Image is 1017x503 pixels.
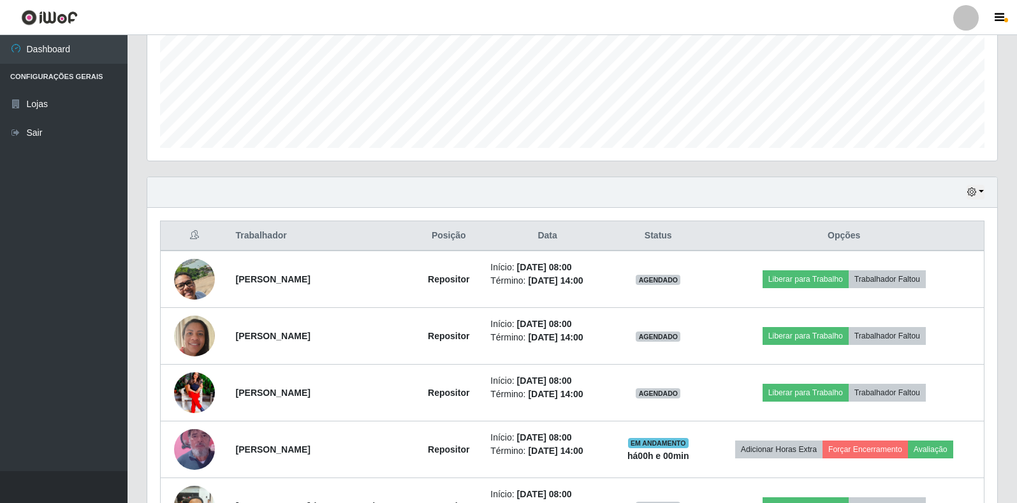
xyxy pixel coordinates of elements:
[490,444,604,458] li: Término:
[490,274,604,288] li: Término:
[490,331,604,344] li: Término:
[517,375,572,386] time: [DATE] 08:00
[849,270,926,288] button: Trabalhador Faltou
[228,221,415,251] th: Trabalhador
[908,441,953,458] button: Avaliação
[628,438,689,448] span: EM ANDAMENTO
[428,274,469,284] strong: Repositor
[636,388,680,398] span: AGENDADO
[735,441,823,458] button: Adicionar Horas Extra
[490,261,604,274] li: Início:
[517,262,572,272] time: [DATE] 08:00
[174,413,215,486] img: 1752090635186.jpeg
[236,274,311,284] strong: [PERSON_NAME]
[636,275,680,285] span: AGENDADO
[236,388,311,398] strong: [PERSON_NAME]
[612,221,704,251] th: Status
[528,332,583,342] time: [DATE] 14:00
[236,331,311,341] strong: [PERSON_NAME]
[849,384,926,402] button: Trabalhador Faltou
[763,384,849,402] button: Liberar para Trabalho
[823,441,908,458] button: Forçar Encerramento
[428,331,469,341] strong: Repositor
[636,332,680,342] span: AGENDADO
[704,221,984,251] th: Opções
[763,327,849,345] button: Liberar para Trabalho
[490,488,604,501] li: Início:
[517,489,572,499] time: [DATE] 08:00
[517,432,572,442] time: [DATE] 08:00
[174,367,215,418] img: 1751311767272.jpeg
[490,317,604,331] li: Início:
[428,388,469,398] strong: Repositor
[627,451,689,461] strong: há 00 h e 00 min
[428,444,469,455] strong: Repositor
[528,275,583,286] time: [DATE] 14:00
[174,243,215,316] img: 1744982443257.jpeg
[21,10,78,26] img: CoreUI Logo
[517,319,572,329] time: [DATE] 08:00
[490,431,604,444] li: Início:
[490,388,604,401] li: Término:
[414,221,483,251] th: Posição
[490,374,604,388] li: Início:
[236,444,311,455] strong: [PERSON_NAME]
[528,389,583,399] time: [DATE] 14:00
[528,446,583,456] time: [DATE] 14:00
[174,309,215,363] img: 1750340971078.jpeg
[763,270,849,288] button: Liberar para Trabalho
[849,327,926,345] button: Trabalhador Faltou
[483,221,612,251] th: Data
